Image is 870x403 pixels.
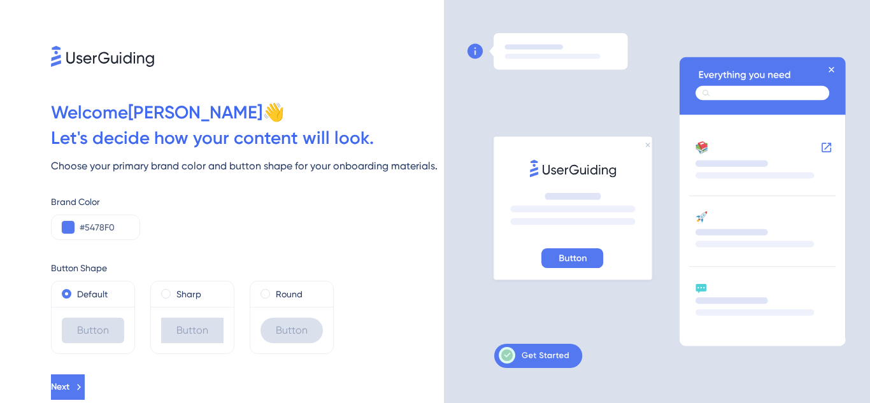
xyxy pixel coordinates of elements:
label: Round [276,286,303,302]
div: Button [260,318,323,343]
div: Choose your primary brand color and button shape for your onboarding materials. [51,159,444,174]
label: Default [77,286,108,302]
div: Welcome [PERSON_NAME] 👋 [51,100,444,125]
div: Button [161,318,224,343]
button: Next [51,374,85,400]
span: Next [51,379,69,395]
div: Button [62,318,124,343]
div: Let ' s decide how your content will look. [51,125,444,151]
div: Brand Color [51,194,444,209]
label: Sharp [176,286,201,302]
div: Button Shape [51,260,444,276]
